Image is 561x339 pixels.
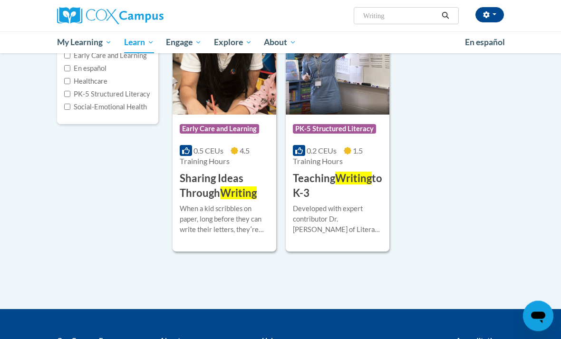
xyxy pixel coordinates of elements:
[51,31,118,53] a: My Learning
[465,37,505,47] span: En español
[64,91,70,97] input: Checkbox for Options
[64,53,70,59] input: Checkbox for Options
[258,31,303,53] a: About
[50,31,511,53] div: Main menu
[64,102,147,113] label: Social-Emotional Health
[293,146,363,166] span: 1.5 Training Hours
[180,125,259,134] span: Early Care and Learning
[180,172,269,201] h3: Sharing Ideas Through
[214,37,252,48] span: Explore
[124,37,154,48] span: Learn
[160,31,208,53] a: Engage
[286,18,389,252] a: Course LogoPK-5 Structured Literacy0.2 CEUs1.5 Training Hours TeachingWritingto K-3Developed with...
[64,66,70,72] input: Checkbox for Options
[64,77,107,87] label: Healthcare
[180,204,269,235] div: When a kid scribbles on paper, long before they can write their letters, theyʹre starting to unde...
[173,18,276,115] img: Course Logo
[57,37,112,48] span: My Learning
[293,125,376,134] span: PK-5 Structured Literacy
[335,172,372,185] span: Writing
[64,78,70,85] input: Checkbox for Options
[307,146,337,155] span: 0.2 CEUs
[173,18,276,252] a: Course LogoEarly Care and Learning0.5 CEUs4.5 Training Hours Sharing Ideas ThroughWritingWhen a k...
[64,89,150,100] label: PK-5 Structured Literacy
[475,7,504,22] button: Account Settings
[220,187,257,200] span: Writing
[118,31,160,53] a: Learn
[293,172,382,201] h3: Teaching to K-3
[362,10,438,21] input: Search Courses
[208,31,258,53] a: Explore
[293,204,382,235] div: Developed with expert contributor Dr. [PERSON_NAME] of Literacy How. This course provides a resea...
[57,7,164,24] img: Cox Campus
[180,146,250,166] span: 4.5 Training Hours
[64,51,146,61] label: Early Care and Learning
[64,64,106,74] label: En español
[57,7,196,24] a: Cox Campus
[438,10,453,21] button: Search
[166,37,202,48] span: Engage
[193,146,223,155] span: 0.5 CEUs
[523,301,553,331] iframe: Button to launch messaging window
[264,37,296,48] span: About
[459,32,511,52] a: En español
[64,104,70,110] input: Checkbox for Options
[286,18,389,115] img: Course Logo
